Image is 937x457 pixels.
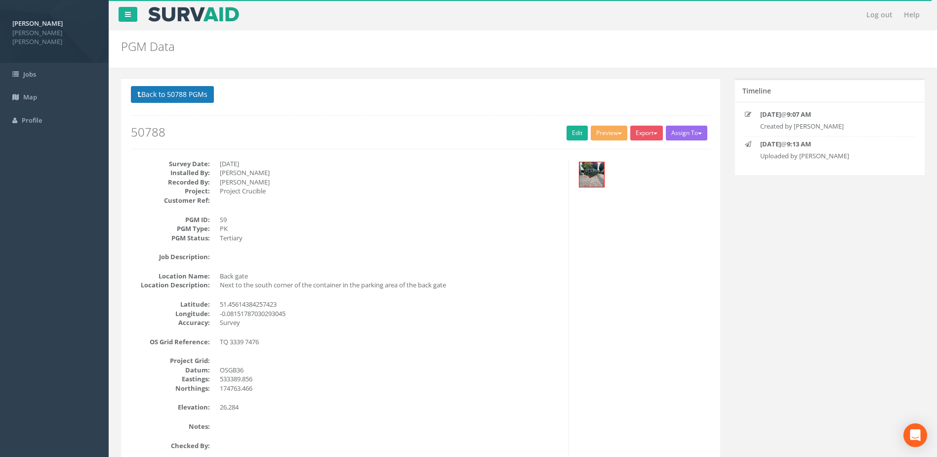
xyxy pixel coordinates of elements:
[220,186,561,196] dd: Project Crucible
[131,126,710,138] h2: 50788
[220,159,561,169] dd: [DATE]
[787,110,811,119] strong: 9:07 AM
[220,224,561,233] dd: PK
[131,318,210,327] dt: Accuracy:
[760,110,781,119] strong: [DATE]
[131,272,210,281] dt: Location Name:
[220,215,561,225] dd: S9
[579,162,604,187] img: 064a8621-4efa-a505-2046-4b5cc4b69f11_27798b7e-7588-982f-8ae2-d125cc1f88ac_thumb.jpg
[131,233,210,243] dt: PGM Status:
[121,40,788,53] h2: PGM Data
[742,87,771,94] h5: Timeline
[131,403,210,412] dt: Elevation:
[220,168,561,178] dd: [PERSON_NAME]
[131,309,210,319] dt: Longitude:
[760,139,781,148] strong: [DATE]
[760,139,899,149] p: @
[131,300,210,309] dt: Latitude:
[903,423,927,447] div: Open Intercom Messenger
[131,337,210,347] dt: OS Grid Reference:
[220,178,561,187] dd: [PERSON_NAME]
[131,374,210,384] dt: Eastings:
[131,186,210,196] dt: Project:
[131,441,210,451] dt: Checked By:
[220,280,561,290] dd: Next to the south corner of the container in the parking area of the back gate
[131,86,214,103] button: Back to 50788 PGMs
[787,139,811,148] strong: 9:13 AM
[567,126,588,140] a: Edit
[131,384,210,393] dt: Northings:
[12,19,63,28] strong: [PERSON_NAME]
[131,356,210,366] dt: Project Grid:
[23,70,36,79] span: Jobs
[220,403,561,412] dd: 26.284
[220,309,561,319] dd: -0.08151787030293045
[131,159,210,169] dt: Survey Date:
[131,215,210,225] dt: PGM ID:
[630,126,663,140] button: Export
[220,337,561,347] dd: TQ 3339 7476
[760,151,899,161] p: Uploaded by [PERSON_NAME]
[12,28,96,46] span: [PERSON_NAME] [PERSON_NAME]
[666,126,707,140] button: Assign To
[220,272,561,281] dd: Back gate
[23,92,37,101] span: Map
[591,126,627,140] button: Preview
[131,224,210,233] dt: PGM Type:
[131,178,210,187] dt: Recorded By:
[220,374,561,384] dd: 533389.856
[131,196,210,205] dt: Customer Ref:
[131,252,210,262] dt: Job Description:
[220,366,561,375] dd: OSGB36
[220,384,561,393] dd: 174763.466
[131,366,210,375] dt: Datum:
[220,318,561,327] dd: Survey
[760,110,899,119] p: @
[22,116,42,125] span: Profile
[220,300,561,309] dd: 51.45614384257423
[131,422,210,431] dt: Notes:
[220,233,561,243] dd: Tertiary
[760,122,899,131] p: Created by [PERSON_NAME]
[131,280,210,290] dt: Location Description:
[131,168,210,178] dt: Installed By:
[12,16,96,46] a: [PERSON_NAME] [PERSON_NAME] [PERSON_NAME]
